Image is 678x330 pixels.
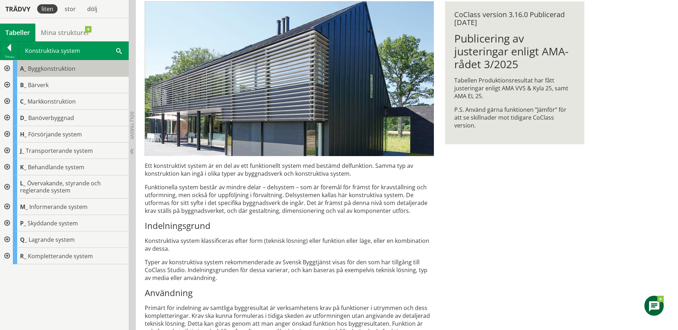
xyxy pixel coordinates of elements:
[20,236,27,244] span: Q_
[454,76,575,100] p: Tabellen Produktionsresultat har fått justeringar enligt AMA VVS & Kyla 25, samt AMA EL 25.
[20,97,26,105] span: C_
[145,183,434,215] p: Funktionella system består av mindre delar – delsystem – som är föremål för främst för krav­ställ...
[20,219,26,227] span: P_
[20,130,27,138] span: H_
[29,203,88,211] span: Informerande system
[28,252,93,260] span: Kompletterande system
[35,24,95,41] a: Mina strukturer
[26,147,93,155] span: Transporterande system
[20,147,24,155] span: J_
[28,219,78,227] span: Skyddande system
[0,54,18,60] div: Tillbaka
[145,258,434,282] p: Typer av konstruktiva system rekommenderade av Svensk Byggtjänst visas för den som har tillgång t...
[28,130,82,138] span: Försörjande system
[28,65,75,72] span: Byggkonstruktion
[20,179,26,187] span: L_
[28,114,74,122] span: Banöverbyggnad
[28,97,76,105] span: Markkonstruktion
[20,203,28,211] span: M_
[145,237,434,252] p: Konstruktiva system klassificeras efter form (teknisk lösning) eller funktion eller läge, eller e...
[20,252,26,260] span: R_
[29,236,75,244] span: Lagrande system
[129,111,135,139] span: Dölj trädvy
[60,4,80,14] div: stor
[454,32,575,71] h1: Publicering av justeringar enligt AMA-rådet 3/2025
[20,81,26,89] span: B_
[145,220,434,231] h3: Indelningsgrund
[83,4,102,14] div: dölj
[20,114,27,122] span: D_
[28,163,84,171] span: Behandlande system
[28,81,49,89] span: Bärverk
[454,106,575,129] p: P.S. Använd gärna funktionen ”Jämför” för att se skillnader mot tidigare CoClass version.
[37,4,58,14] div: liten
[19,42,128,60] div: Konstruktiva system
[145,287,434,298] h3: Användning
[145,162,434,177] p: Ett konstruktivt system är en del av ett funktionellt system med bestämd delfunktion. Samma typ a...
[116,47,122,54] span: Sök i tabellen
[145,1,434,156] img: structural-solar-shading.jpg
[454,11,575,26] div: CoClass version 3.16.0 Publicerad [DATE]
[1,5,34,13] div: Trädvy
[20,65,26,72] span: A_
[20,163,26,171] span: K_
[20,179,101,194] span: Övervakande, styrande och reglerande system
